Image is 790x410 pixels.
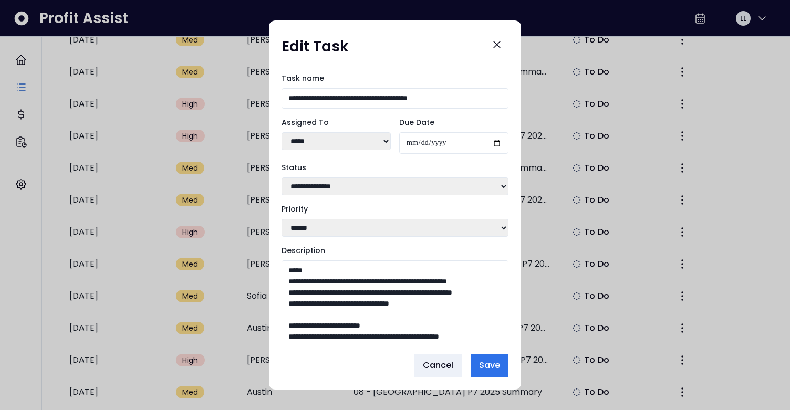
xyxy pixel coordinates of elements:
[485,33,508,56] button: Close
[479,359,500,372] span: Save
[399,117,508,128] label: Due Date
[282,73,508,84] label: Task name
[282,37,349,56] h1: Edit Task
[282,204,508,215] label: Priority
[282,117,391,128] label: Assigned To
[471,354,508,377] button: Save
[282,245,508,256] label: Description
[282,162,508,173] label: Status
[414,354,462,377] button: Cancel
[423,359,454,372] span: Cancel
